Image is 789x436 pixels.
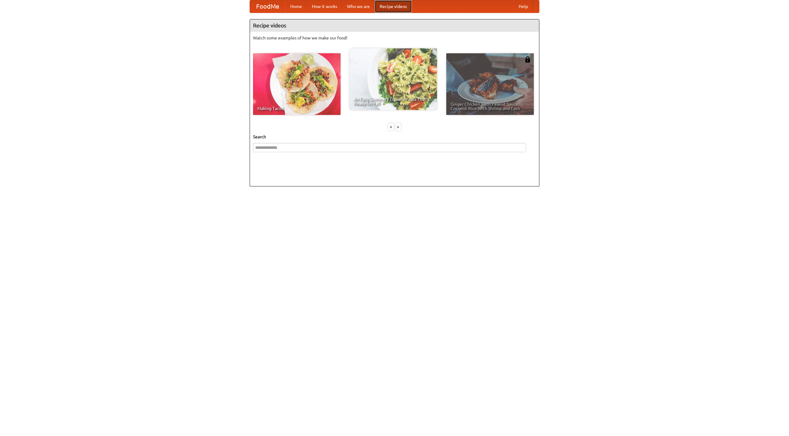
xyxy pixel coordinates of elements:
a: How it works [307,0,342,13]
a: An Easy, Summery Tomato Pasta That's Ready for Fall [350,48,437,110]
a: Who we are [342,0,375,13]
a: Making Tacos [253,53,341,115]
h4: Recipe videos [250,19,539,32]
a: Home [285,0,307,13]
a: FoodMe [250,0,285,13]
div: » [395,123,401,131]
a: Help [514,0,533,13]
span: An Easy, Summery Tomato Pasta That's Ready for Fall [354,97,433,106]
img: 483408.png [525,56,531,63]
h5: Search [253,134,536,140]
p: Watch some examples of how we make our food! [253,35,536,41]
span: Making Tacos [257,106,336,111]
div: « [388,123,394,131]
a: Recipe videos [375,0,412,13]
